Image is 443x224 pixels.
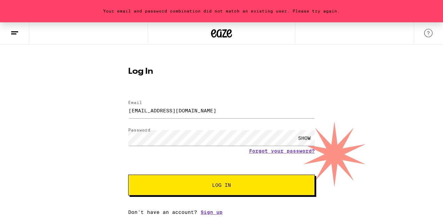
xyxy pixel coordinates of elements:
[249,148,315,154] a: Forgot your password?
[128,209,315,215] div: Don't have an account?
[4,5,50,10] span: Hi. Need any help?
[128,67,315,76] h1: Log In
[128,175,315,195] button: Log In
[212,183,231,187] span: Log In
[128,100,142,105] label: Email
[294,130,315,146] div: SHOW
[128,128,150,132] label: Password
[128,103,315,118] input: Email
[201,209,223,215] a: Sign up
